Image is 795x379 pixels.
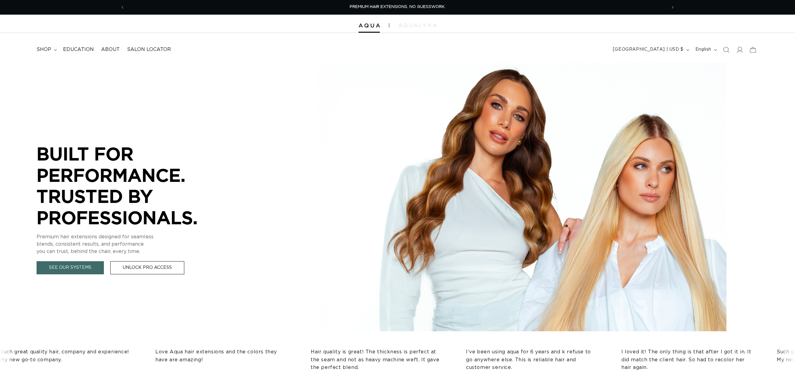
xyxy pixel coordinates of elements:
[37,46,51,53] span: shop
[452,348,583,372] p: I’ve been using aqua for 6 years and k refuse to go anywhere else. This is reliable hair and cust...
[97,43,123,56] a: About
[719,43,733,56] summary: Search
[398,23,436,27] img: aqualyna.com
[116,2,129,13] button: Previous announcement
[609,44,692,56] button: [GEOGRAPHIC_DATA] | USD $
[127,46,171,53] span: Salon Locator
[350,5,445,9] span: PREMIUM HAIR EXTENSIONS. NO GUESSWORK.
[37,261,104,274] a: See Our Systems
[59,43,97,56] a: Education
[63,46,94,53] span: Education
[33,43,59,56] summary: shop
[110,261,184,274] a: Unlock Pro Access
[37,233,219,255] p: Premium hair extensions designed for seamless blends, consistent results, and performance you can...
[37,143,219,228] p: BUILT FOR PERFORMANCE. TRUSTED BY PROFESSIONALS.
[123,43,175,56] a: Salon Locator
[296,348,427,372] p: Hair quality is great! The thickness is perfect at the seam and not as heavy machine weft. It gav...
[695,46,711,53] span: English
[101,46,120,53] span: About
[141,348,272,364] p: Love Aqua hair extensions and the colors they have are amazing!
[359,23,380,28] img: Aqua Hair Extensions
[613,46,684,53] span: [GEOGRAPHIC_DATA] | USD $
[692,44,719,56] button: English
[607,348,738,372] p: I loved it! The only thing is that after I got it in. It did match the client hair. So had to rec...
[666,2,679,13] button: Next announcement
